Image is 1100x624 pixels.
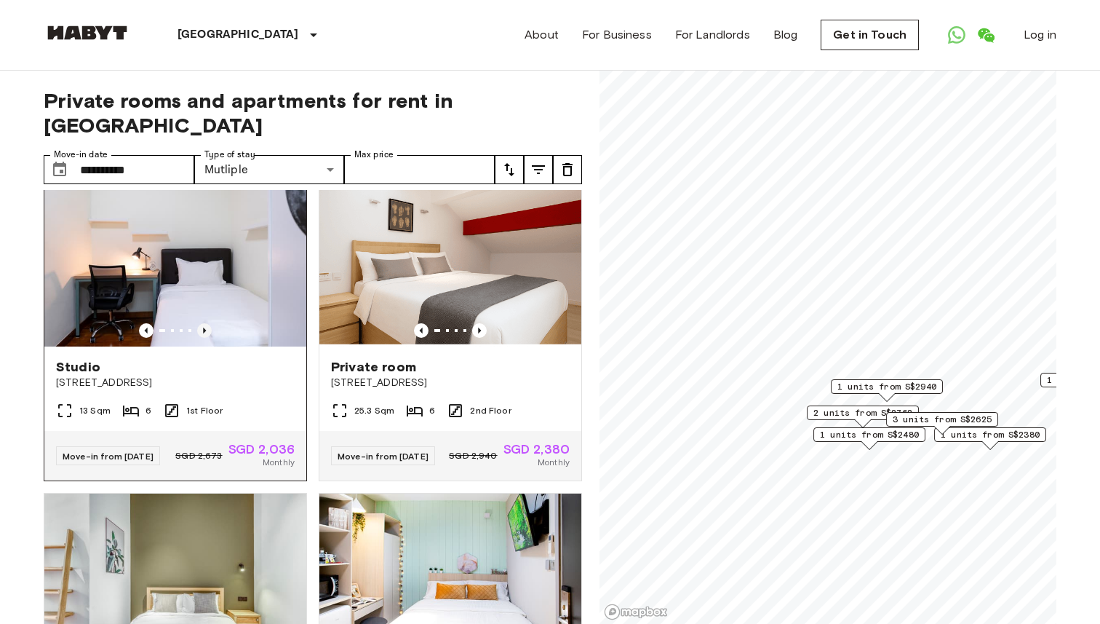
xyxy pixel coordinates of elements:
button: tune [553,155,582,184]
label: Max price [354,149,394,161]
button: Previous image [472,323,487,338]
a: For Landlords [675,26,750,44]
img: Habyt [44,25,131,40]
span: 1 units from S$2940 [837,380,936,393]
span: Move-in from [DATE] [338,451,429,462]
span: 1 units from S$2380 [941,428,1040,441]
p: [GEOGRAPHIC_DATA] [178,26,299,44]
span: [STREET_ADDRESS] [331,376,570,390]
button: Choose date, selected date is 3 Sep 2025 [45,155,74,184]
img: Marketing picture of unit SG-01-127-001-001 [319,172,581,347]
span: 13 Sqm [79,404,111,417]
button: Previous image [139,323,154,338]
a: Marketing picture of unit SG-01-127-001-001Previous imagePrevious imagePrivate room[STREET_ADDRES... [319,171,582,481]
button: tune [524,155,553,184]
span: 1 units from S$2480 [820,428,919,441]
a: Log in [1024,26,1056,44]
a: About [525,26,559,44]
a: For Business [582,26,652,44]
span: 1st Floor [186,404,223,417]
span: 2 units from S$2762 [813,406,912,419]
div: Map marker [831,379,943,402]
span: Move-in from [DATE] [63,451,154,462]
span: SGD 2,380 [503,443,570,456]
img: Marketing picture of unit SG-01-107-003-001 [44,172,306,347]
span: 25.3 Sqm [354,404,394,417]
label: Type of stay [204,149,255,161]
div: Map marker [807,406,919,428]
a: Open WeChat [971,20,1000,50]
a: Open WhatsApp [942,20,971,50]
a: Blog [773,26,798,44]
span: SGD 2,673 [175,449,222,462]
a: Marketing picture of unit SG-01-107-003-001Previous imagePrevious imageStudio[STREET_ADDRESS]13 S... [44,171,307,481]
a: Get in Touch [821,20,919,50]
a: Mapbox logo [604,604,668,620]
span: Studio [56,358,100,376]
div: Map marker [886,412,998,435]
button: Previous image [414,323,429,338]
span: SGD 2,940 [449,449,497,462]
span: Monthly [263,456,295,469]
span: Private rooms and apartments for rent in [GEOGRAPHIC_DATA] [44,88,582,138]
button: Previous image [197,323,212,338]
button: tune [495,155,524,184]
span: 3 units from S$2625 [893,413,992,426]
div: Map marker [934,427,1046,450]
span: Monthly [538,456,570,469]
div: Map marker [813,427,925,450]
span: 2nd Floor [470,404,511,417]
span: [STREET_ADDRESS] [56,376,295,390]
span: SGD 2,036 [228,443,295,456]
span: 6 [429,404,435,417]
span: 6 [146,404,151,417]
span: Private room [331,358,416,376]
label: Move-in date [54,149,108,161]
div: Mutliple [194,155,345,184]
